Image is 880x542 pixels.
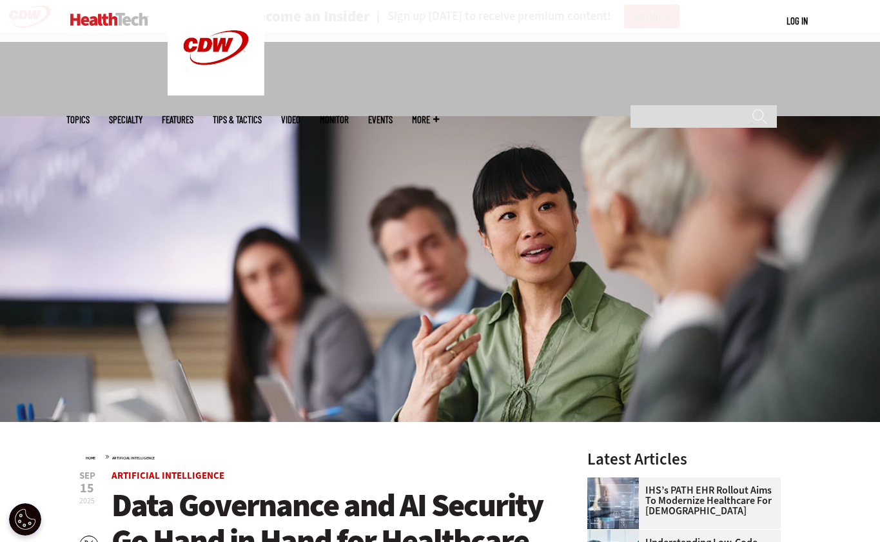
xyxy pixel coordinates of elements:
span: More [412,115,439,125]
h3: Latest Articles [587,451,781,467]
a: Artificial Intelligence [112,456,155,461]
span: 2025 [79,496,95,506]
span: 15 [79,482,95,495]
img: Electronic health records [587,477,639,529]
a: Features [162,115,193,125]
img: Home [70,13,148,26]
a: Electronic health records [587,477,645,488]
a: Home [86,456,95,461]
a: Log in [787,15,808,26]
span: Sep [79,471,95,481]
a: Video [281,115,300,125]
div: Cookie Settings [9,503,41,536]
div: User menu [787,14,808,28]
a: MonITor [320,115,349,125]
a: CDW [168,85,264,99]
a: IHS’s PATH EHR Rollout Aims to Modernize Healthcare for [DEMOGRAPHIC_DATA] [587,485,773,516]
a: Artificial Intelligence [112,469,224,482]
div: » [86,451,554,461]
a: Tips & Tactics [213,115,262,125]
button: Open Preferences [9,503,41,536]
span: Specialty [109,115,142,125]
a: Events [368,115,393,125]
span: Topics [66,115,90,125]
a: Coworkers coding [587,530,645,540]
